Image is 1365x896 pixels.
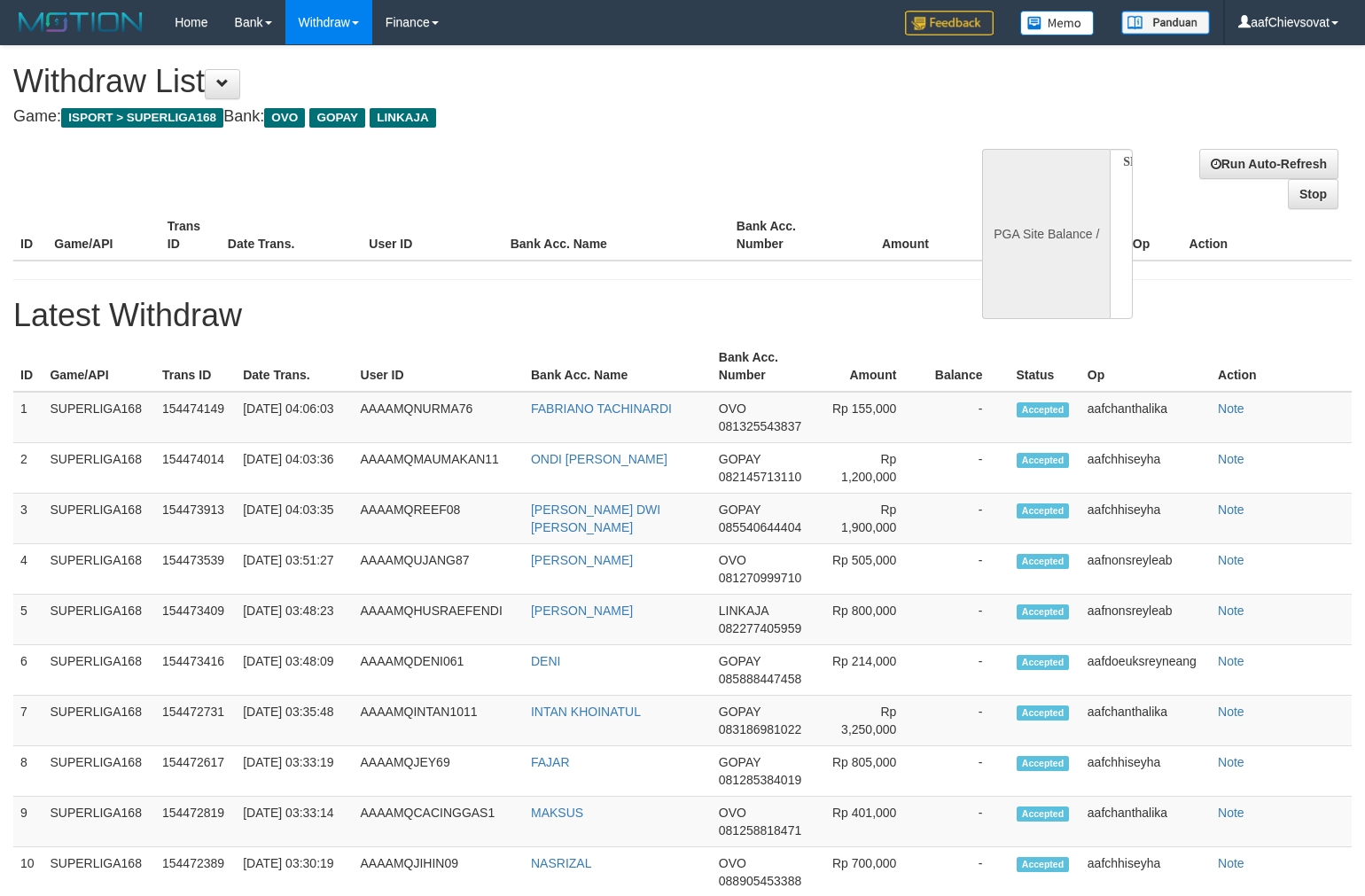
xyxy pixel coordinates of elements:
a: Note [1218,553,1244,567]
th: Bank Acc. Name [503,210,729,261]
td: Rp 505,000 [822,544,923,595]
a: [PERSON_NAME] [531,553,633,567]
td: aafchanthalika [1080,696,1211,746]
img: MOTION_logo.png [13,9,148,35]
span: Accepted [1017,554,1070,569]
td: [DATE] 04:06:03 [236,392,353,443]
td: 7 [13,696,43,746]
a: MAKSUS [531,806,583,820]
th: ID [13,341,43,392]
td: aafdoeuksreyneang [1080,645,1211,696]
td: [DATE] 03:48:09 [236,645,353,696]
td: 154473409 [155,595,236,645]
a: [PERSON_NAME] DWI [PERSON_NAME] [531,503,660,534]
td: 154473539 [155,544,236,595]
td: - [923,544,1009,595]
span: 088905453388 [719,874,801,888]
td: aafnonsreyleab [1080,595,1211,645]
th: Bank Acc. Name [524,341,712,392]
td: - [923,746,1009,797]
td: Rp 1,200,000 [822,443,923,494]
span: Accepted [1017,503,1070,518]
td: Rp 800,000 [822,595,923,645]
a: Note [1218,452,1244,466]
span: Accepted [1017,806,1070,822]
span: Accepted [1017,705,1070,721]
td: - [923,392,1009,443]
a: ONDI [PERSON_NAME] [531,452,667,466]
td: Rp 3,250,000 [822,696,923,746]
th: User ID [362,210,503,261]
td: 154472819 [155,797,236,847]
td: 3 [13,494,43,544]
td: - [923,797,1009,847]
td: AAAAMQREEF08 [354,494,524,544]
td: AAAAMQHUSRAEFENDI [354,595,524,645]
td: SUPERLIGA168 [43,494,155,544]
td: [DATE] 03:51:27 [236,544,353,595]
td: Rp 401,000 [822,797,923,847]
td: 154474014 [155,443,236,494]
h1: Latest Withdraw [13,298,1352,333]
td: 154473913 [155,494,236,544]
span: LINKAJA [719,604,768,618]
span: GOPAY [719,503,760,517]
th: Balance [923,341,1009,392]
a: [PERSON_NAME] [531,604,633,618]
a: Stop [1288,179,1338,209]
td: AAAAMQNURMA76 [354,392,524,443]
td: [DATE] 04:03:36 [236,443,353,494]
img: Button%20Memo.svg [1020,11,1095,35]
td: aafchhiseyha [1080,443,1211,494]
a: INTAN KHOINATUL [531,705,641,719]
td: - [923,696,1009,746]
td: aafchhiseyha [1080,494,1211,544]
td: - [923,443,1009,494]
span: Accepted [1017,655,1070,670]
td: [DATE] 03:48:23 [236,595,353,645]
span: 082277405959 [719,621,801,635]
td: aafchanthalika [1080,797,1211,847]
th: Date Trans. [221,210,362,261]
span: OVO [719,401,746,416]
span: GOPAY [309,108,365,128]
h1: Withdraw List [13,64,893,99]
td: 154474149 [155,392,236,443]
a: Note [1218,755,1244,769]
div: PGA Site Balance / [982,149,1110,319]
a: Note [1218,401,1244,416]
span: 085540644404 [719,520,801,534]
img: Feedback.jpg [905,11,994,35]
span: 082145713110 [719,470,801,484]
th: Action [1182,210,1352,261]
td: 9 [13,797,43,847]
th: Op [1126,210,1182,261]
span: Accepted [1017,402,1070,417]
span: 085888447458 [719,672,801,686]
td: SUPERLIGA168 [43,797,155,847]
td: 154473416 [155,645,236,696]
th: User ID [354,341,524,392]
td: AAAAMQJEY69 [354,746,524,797]
a: Note [1218,604,1244,618]
td: SUPERLIGA168 [43,443,155,494]
span: GOPAY [719,452,760,466]
td: Rp 155,000 [822,392,923,443]
td: SUPERLIGA168 [43,645,155,696]
td: 4 [13,544,43,595]
a: FABRIANO TACHINARDI [531,401,672,416]
span: 081325543837 [719,419,801,433]
td: AAAAMQUJANG87 [354,544,524,595]
th: Game/API [43,341,155,392]
td: 5 [13,595,43,645]
td: Rp 805,000 [822,746,923,797]
span: OVO [719,856,746,870]
span: OVO [719,806,746,820]
a: Note [1218,856,1244,870]
span: GOPAY [719,755,760,769]
a: Note [1218,654,1244,668]
th: Amount [842,210,955,261]
a: Note [1218,806,1244,820]
span: OVO [719,553,746,567]
td: AAAAMQINTAN1011 [354,696,524,746]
